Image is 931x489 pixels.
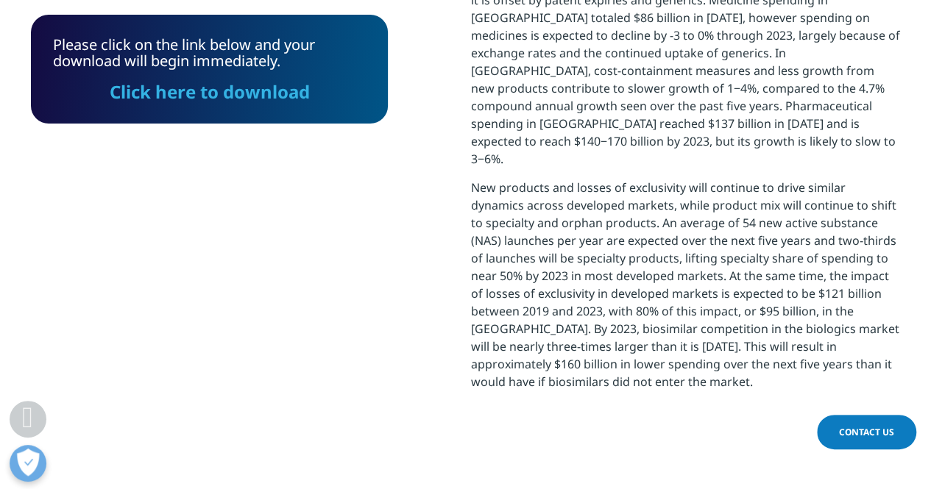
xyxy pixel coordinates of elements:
p: New products and losses of exclusivity will continue to drive similar dynamics across developed m... [471,179,900,401]
button: Ouvrir le centre de préférences [10,445,46,482]
span: Contact Us [839,426,894,438]
div: Please click on the link below and your download will begin immediately. [53,37,366,101]
a: Click here to download [110,79,310,104]
a: Contact Us [817,415,916,449]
